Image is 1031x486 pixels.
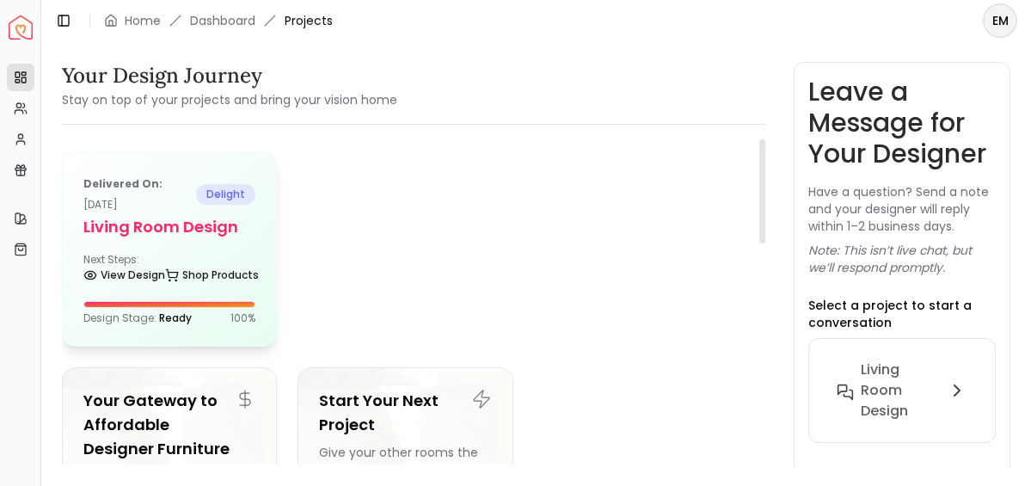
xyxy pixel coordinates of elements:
p: [DATE] [83,174,196,215]
a: Spacejoy [9,15,33,40]
p: Design Stage: [83,311,192,325]
small: Stay on top of your projects and bring your vision home [62,91,397,108]
button: Living Room design [823,353,981,428]
a: View Design [83,263,165,287]
h3: Leave a Message for Your Designer [808,77,996,169]
b: Delivered on: [83,176,163,191]
p: Note: This isn’t live chat, but we’ll respond promptly. [808,242,996,276]
p: Select a project to start a conversation [808,297,996,331]
h5: Your Gateway to Affordable Designer Furniture [83,389,255,461]
a: Shop Products [165,263,259,287]
span: EM [985,5,1016,36]
span: Ready [159,311,192,325]
h5: Living Room design [83,215,255,239]
a: Dashboard [190,12,255,29]
span: Projects [285,12,333,29]
h3: Your Design Journey [62,62,397,89]
button: EM [983,3,1017,38]
p: Have a question? Send a note and your designer will reply within 1–2 business days. [808,183,996,235]
img: Spacejoy Logo [9,15,33,40]
span: delight [196,184,255,205]
h5: Start Your Next Project [319,389,491,437]
p: 100 % [230,311,255,325]
nav: breadcrumb [104,12,333,29]
a: Home [125,12,161,29]
h6: Living Room design [861,360,940,421]
div: Next Steps: [83,253,255,287]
